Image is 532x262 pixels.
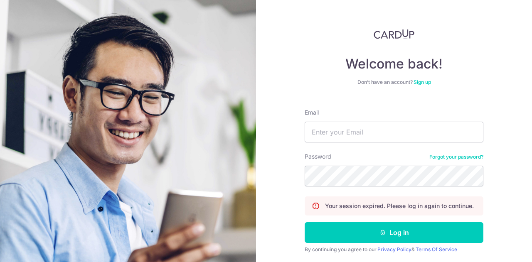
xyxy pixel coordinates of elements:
[305,222,483,243] button: Log in
[305,79,483,86] div: Don’t have an account?
[414,79,431,85] a: Sign up
[305,246,483,253] div: By continuing you agree to our &
[305,152,331,161] label: Password
[416,246,457,252] a: Terms Of Service
[377,246,411,252] a: Privacy Policy
[374,29,414,39] img: CardUp Logo
[305,122,483,142] input: Enter your Email
[325,202,474,210] p: Your session expired. Please log in again to continue.
[305,56,483,72] h4: Welcome back!
[429,154,483,160] a: Forgot your password?
[305,108,319,117] label: Email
